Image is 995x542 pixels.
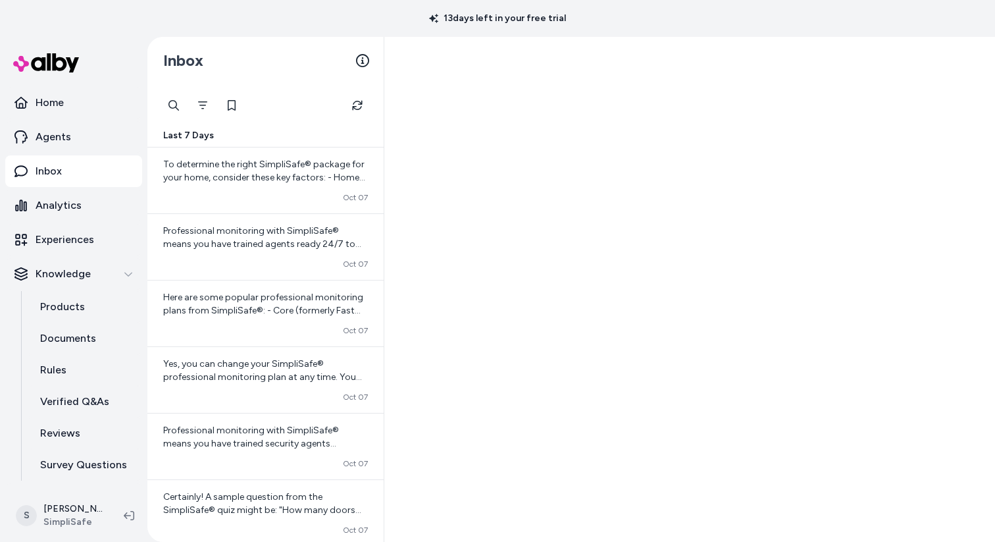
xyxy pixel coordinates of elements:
[5,258,142,290] button: Knowledge
[147,148,384,213] a: To determine the right SimpliSafe® package for your home, consider these key factors: - Home size...
[147,280,384,346] a: Here are some popular professional monitoring plans from SimpliSafe®: - Core (formerly Fast Prote...
[421,12,574,25] p: 13 days left in your free trial
[5,121,142,153] a: Agents
[40,331,96,346] p: Documents
[40,394,109,410] p: Verified Q&As
[27,354,142,386] a: Rules
[5,190,142,221] a: Analytics
[36,198,82,213] p: Analytics
[27,418,142,449] a: Reviews
[163,358,365,462] span: Yes, you can change your SimpliSafe® professional monitoring plan at any time. You can upgrade or...
[147,346,384,413] a: Yes, you can change your SimpliSafe® professional monitoring plan at any time. You can upgrade or...
[343,392,368,402] span: Oct 07
[343,259,368,269] span: Oct 07
[190,92,216,119] button: Filter
[163,225,368,368] span: Professional monitoring with SimpliSafe® means you have trained agents ready 24/7 to respond to a...
[343,525,368,535] span: Oct 07
[5,87,142,119] a: Home
[36,163,62,179] p: Inbox
[163,159,368,460] span: To determine the right SimpliSafe® package for your home, consider these key factors: - Home size...
[163,292,368,487] span: Here are some popular professional monitoring plans from SimpliSafe®: - Core (formerly Fast Prote...
[343,192,368,203] span: Oct 07
[40,299,85,315] p: Products
[36,95,64,111] p: Home
[343,458,368,469] span: Oct 07
[344,92,370,119] button: Refresh
[147,213,384,280] a: Professional monitoring with SimpliSafe® means you have trained agents ready 24/7 to respond to a...
[36,129,71,145] p: Agents
[43,502,103,516] p: [PERSON_NAME]
[147,413,384,479] a: Professional monitoring with SimpliSafe® means you have trained security agents watching over you...
[163,129,214,142] span: Last 7 Days
[5,155,142,187] a: Inbox
[36,266,91,282] p: Knowledge
[27,449,142,481] a: Survey Questions
[27,386,142,418] a: Verified Q&As
[8,495,113,537] button: S[PERSON_NAME]SimpliSafe
[13,53,79,72] img: alby Logo
[43,516,103,529] span: SimpliSafe
[5,224,142,256] a: Experiences
[40,425,80,441] p: Reviews
[36,232,94,248] p: Experiences
[163,51,203,70] h2: Inbox
[27,291,142,323] a: Products
[40,362,66,378] p: Rules
[40,457,127,473] p: Survey Questions
[343,325,368,336] span: Oct 07
[16,505,37,526] span: S
[27,323,142,354] a: Documents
